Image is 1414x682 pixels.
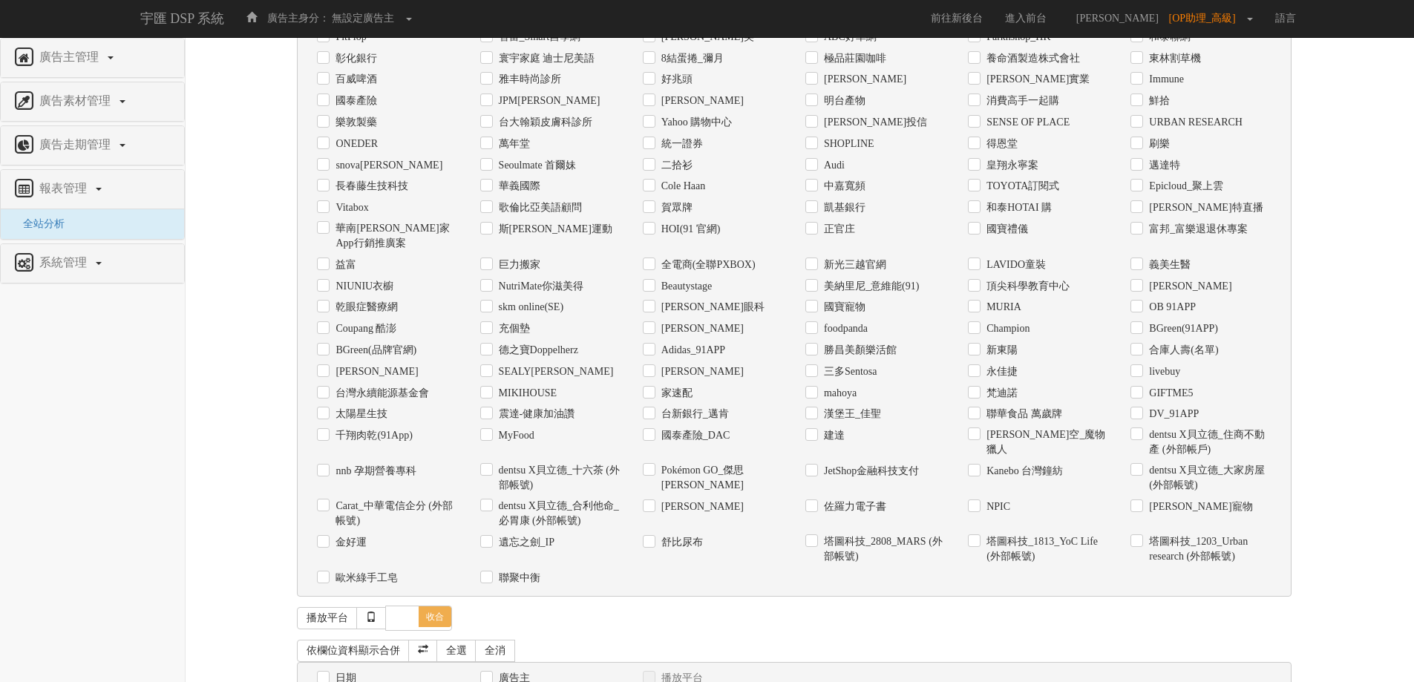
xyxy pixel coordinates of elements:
[658,51,724,66] label: 8結蛋捲_彌月
[820,464,919,479] label: JetShop金融科技支付
[820,158,845,173] label: Audi
[983,94,1059,108] label: 消費高手一起購
[820,179,865,194] label: 中嘉寬頻
[820,51,886,66] label: 極品莊園咖啡
[12,252,173,275] a: 系統管理
[820,407,881,422] label: 漢堡王_佳聖
[1145,534,1271,564] label: 塔圖科技_1203_Urban research (外部帳號)
[983,427,1108,457] label: [PERSON_NAME]空_魔物獵人
[495,72,561,87] label: 雅丰時尚診所
[983,137,1018,151] label: 得恩堂
[1145,137,1170,151] label: 刷樂
[332,499,457,528] label: Carat_中華電信企分 (外部帳號)
[983,222,1028,237] label: 國寶禮儀
[475,640,515,662] a: 全消
[495,428,534,443] label: MyFood
[983,534,1108,564] label: 塔圖科技_1813_YoC Life (外部帳號)
[658,428,730,443] label: 國泰產險_DAC
[983,179,1059,194] label: TOYOTA訂閱式
[658,222,721,237] label: HOI(91 官網)
[820,137,874,151] label: SHOPLINE
[1169,13,1243,24] span: [OP助理_高級]
[419,606,451,627] span: 收合
[332,535,367,550] label: 金好運
[820,94,865,108] label: 明台產物
[820,321,868,336] label: foodpanda
[332,279,393,294] label: NIUNIU衣櫥
[1145,427,1271,457] label: dentsu X貝立德_住商不動產 (外部帳戶)
[820,200,865,215] label: 凱基銀行
[332,343,416,358] label: BGreen(品牌官網)
[332,464,416,479] label: nnb 孕期營養專科
[12,90,173,114] a: 廣告素材管理
[983,321,1030,336] label: Champion
[1145,72,1184,87] label: Immune
[658,300,765,315] label: [PERSON_NAME]眼科
[495,535,554,550] label: 遺忘之劍_IP
[1145,258,1191,272] label: 義美生醫
[820,279,919,294] label: 美納里尼_意維能(91)
[332,221,457,251] label: 華南[PERSON_NAME]家App行銷推廣案
[658,535,703,550] label: 舒比尿布
[332,300,398,315] label: 乾眼症醫療網
[332,179,408,194] label: 長春藤生技科技
[495,222,612,237] label: 斯[PERSON_NAME]運動
[36,94,118,107] span: 廣告素材管理
[332,321,396,336] label: Coupang 酷澎
[332,428,412,443] label: 千翔肉乾(91App)
[332,364,418,379] label: [PERSON_NAME]
[1145,51,1201,66] label: 東林割草機
[658,137,703,151] label: 統一證券
[495,407,575,422] label: 震達-健康加油讚
[983,158,1038,173] label: 皇翔永寧案
[36,138,118,151] span: 廣告走期管理
[820,364,877,379] label: 三多Sentosa
[658,258,756,272] label: 全電商(全聯PXBOX)
[1145,364,1180,379] label: livebuy
[332,407,387,422] label: 太陽星生技
[658,499,744,514] label: [PERSON_NAME]
[658,279,712,294] label: Beautystage
[820,386,857,401] label: mahoya
[1145,158,1180,173] label: 邁達特
[12,46,173,70] a: 廣告主管理
[820,300,865,315] label: 國寶寵物
[658,200,693,215] label: 賀眾牌
[983,407,1062,422] label: 聯華食品 萬歲牌
[332,137,378,151] label: ONEDER
[12,218,65,229] a: 全站分析
[658,343,725,358] label: Adidas_91APP
[1145,463,1271,493] label: dentsu X貝立德_大家房屋 (外部帳號)
[36,50,106,63] span: 廣告主管理
[658,158,693,173] label: 二拾衫
[1069,13,1166,24] span: [PERSON_NAME]
[1145,300,1196,315] label: OB 91APP
[495,115,592,130] label: 台大翰穎皮膚科診所
[820,258,886,272] label: 新光三越官網
[983,115,1070,130] label: SENSE ОF PLACE
[332,200,368,215] label: Vitabox
[983,300,1021,315] label: MURIA
[495,94,600,108] label: JPM[PERSON_NAME]
[983,464,1063,479] label: Kanebo 台灣鐘紡
[658,386,693,401] label: 家速配
[332,94,377,108] label: 國泰產險
[1145,407,1199,422] label: DV_91APP
[495,279,583,294] label: NutriMate你滋美得
[332,158,442,173] label: snova[PERSON_NAME]
[36,182,94,194] span: 報表管理
[267,13,330,24] span: 廣告主身分：
[658,364,744,379] label: [PERSON_NAME]
[332,258,356,272] label: 益富
[820,72,906,87] label: [PERSON_NAME]
[820,343,897,358] label: 勝昌美顏樂活館
[332,51,377,66] label: 彰化銀行
[983,200,1052,215] label: 和泰HOTAI 購
[495,300,564,315] label: skm online(SE)
[332,13,394,24] span: 無設定廣告主
[983,499,1010,514] label: NPIC
[658,463,783,493] label: Pokémon GO_傑思[PERSON_NAME]
[820,499,886,514] label: 佐羅力電子書
[983,279,1070,294] label: 頂尖科學教育中心
[1145,321,1218,336] label: BGreen(91APP)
